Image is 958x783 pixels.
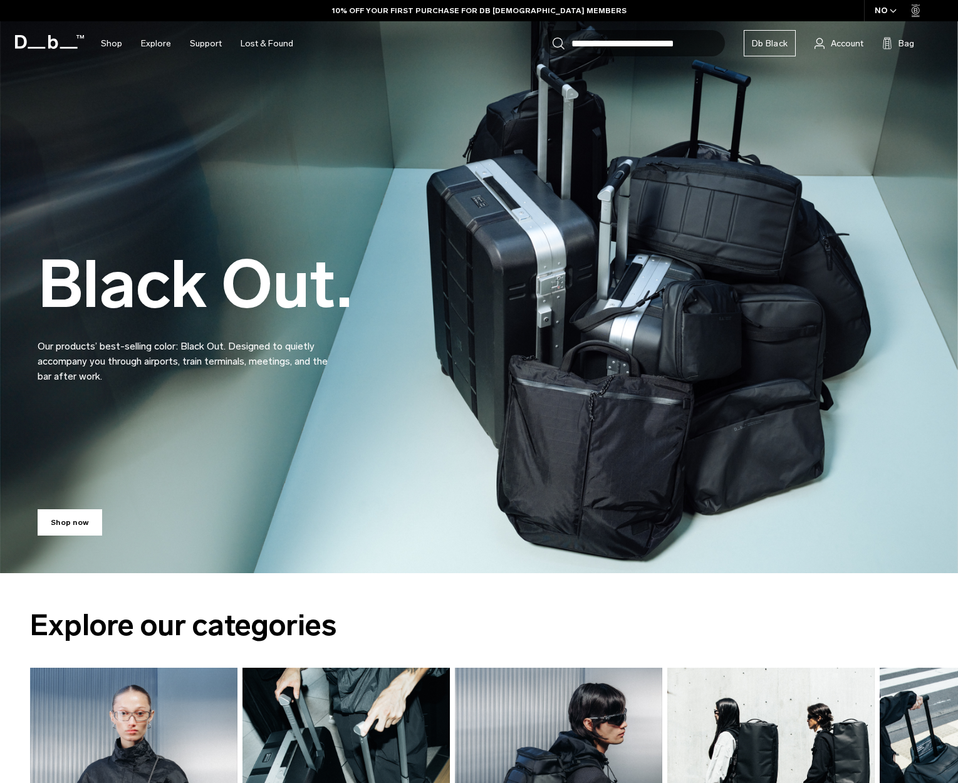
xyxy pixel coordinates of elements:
a: Explore [141,21,171,66]
a: Lost & Found [241,21,293,66]
h2: Explore our categories [30,603,928,648]
span: Account [831,37,863,50]
a: Shop now [38,509,102,536]
a: Account [815,36,863,51]
span: Bag [898,37,914,50]
a: Support [190,21,222,66]
nav: Main Navigation [91,21,303,66]
button: Bag [882,36,914,51]
p: Our products’ best-selling color: Black Out. Designed to quietly accompany you through airports, ... [38,324,338,384]
h2: Black Out. [38,252,352,318]
a: Db Black [744,30,796,56]
a: Shop [101,21,122,66]
a: 10% OFF YOUR FIRST PURCHASE FOR DB [DEMOGRAPHIC_DATA] MEMBERS [332,5,627,16]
